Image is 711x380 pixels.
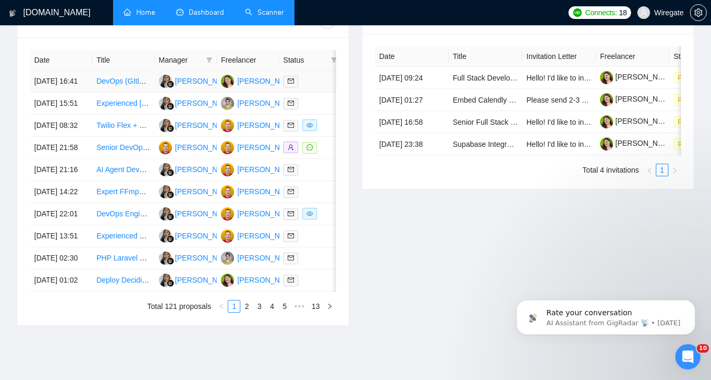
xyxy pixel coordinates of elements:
a: Senior DevOps / System Administrator to Audit & Stabilize Ubuntu + MySQL Infrastructure [96,143,389,152]
span: mail [288,122,294,128]
th: Freelancer [596,46,669,67]
th: Date [375,46,449,67]
a: PHP Laravel Developer for Document System [96,254,246,262]
a: GA[PERSON_NAME] [159,231,236,239]
a: Twilio Flex + Voice Intelligence Setup (AI Call Analysis + Supervisor Dashboard) [96,121,357,129]
div: [PERSON_NAME] [237,252,298,264]
a: GA[PERSON_NAME] [159,253,236,262]
a: Deploy Decidim on AWS for Testing [96,276,212,284]
a: Pending [674,117,709,126]
a: MS[PERSON_NAME] [221,143,298,151]
td: [DATE] 13:51 [30,225,92,247]
li: Total 121 proposals [147,300,211,313]
a: [PERSON_NAME] [600,139,676,147]
th: Invitation Letter [522,46,596,67]
button: left [643,164,656,176]
iframe: Intercom live chat [675,344,700,369]
div: [PERSON_NAME] [237,208,298,219]
div: [PERSON_NAME] [237,230,298,242]
td: DevOps (GItlabCI, AWS, Kubernetes, Grafana, Terraform) [92,71,154,93]
img: gigradar-bm.png [167,125,174,132]
span: setting [690,8,706,17]
a: AI Agent Development for Video Analysis [96,165,230,174]
span: filter [329,52,339,68]
a: MS[PERSON_NAME] [221,165,298,173]
td: [DATE] 08:32 [30,115,92,137]
span: user [640,9,647,16]
td: Experienced Java Backend Developer (Spring Boot, PostgreSQL) – eHealth Project [92,225,154,247]
td: [DATE] 16:58 [375,111,449,133]
span: dashboard [176,8,184,16]
img: gigradar-bm.png [167,103,174,110]
li: 3 [253,300,266,313]
li: 13 [308,300,323,313]
a: MS[PERSON_NAME] [221,275,298,284]
a: [PERSON_NAME] [600,73,676,81]
a: GA[PERSON_NAME] [159,98,236,107]
span: Manager [159,54,202,66]
img: PM [221,97,234,110]
img: GA [159,185,172,198]
img: c1W1KLMQCN47X1e3Ob0BQqxy9b7U3U-gJnMaw8fgwAX1Cts6-JZXFCgQ7vrVuLmLJf [600,93,613,106]
a: Pending [674,95,709,104]
img: MS [159,141,172,154]
span: Please send 2-3 ads you've created in the past for SaaS [526,96,710,104]
a: 5 [279,301,290,312]
a: GA[PERSON_NAME] [159,165,236,173]
img: GA [159,119,172,132]
span: mail [288,100,294,106]
a: Supabase Integration with Bolt Frontend + Social Logins & Feature Setup [453,140,692,148]
div: [PERSON_NAME] [175,230,236,242]
span: left [218,303,225,309]
img: GA [159,252,172,265]
span: 10 [697,344,709,353]
img: MS [221,274,234,287]
img: gigradar-bm.png [167,191,174,198]
img: c1W1KLMQCN47X1e3Ob0BQqxy9b7U3U-gJnMaw8fgwAX1Cts6-JZXFCgQ7vrVuLmLJf [600,137,613,151]
a: Experienced [PERSON_NAME] Needed for Multiple Projects [96,99,294,107]
span: mail [288,188,294,195]
span: Connects: [585,7,617,18]
li: Next Page [323,300,336,313]
a: setting [690,8,707,17]
li: Total 4 invitations [583,164,639,176]
img: gigradar-bm.png [167,169,174,176]
a: 4 [266,301,278,312]
span: eye [307,122,313,128]
span: Pending [674,94,705,106]
span: Dashboard [189,8,224,17]
iframe: Intercom notifications message [501,278,711,352]
a: MS[PERSON_NAME] [221,121,298,129]
img: GA [159,207,172,221]
span: ••• [291,300,308,313]
div: [PERSON_NAME] [237,119,298,131]
a: Senior Full Stack for a Saas platform in vehicle insurance [453,118,639,126]
a: [PERSON_NAME] [600,95,676,103]
img: logo [9,5,16,22]
img: GA [159,97,172,110]
a: GA[PERSON_NAME] [159,76,236,85]
td: DevOps Engineer Needed to Set Up and Optimize Infrastructure (Node.js + Next.js + Cloudways) [92,203,154,225]
th: Manager [155,50,217,71]
span: filter [206,57,212,63]
td: [DATE] 15:51 [30,93,92,115]
td: Full Stack Developer (Laravel, React/Next.js) for fixing calculation on private SaaS [449,67,522,89]
td: Supabase Integration with Bolt Frontend + Social Logins & Feature Setup [449,133,522,155]
a: GA[PERSON_NAME] [159,275,236,284]
li: Previous Page [643,164,656,176]
a: 1 [656,164,668,176]
a: MS[PERSON_NAME] [159,143,236,151]
a: DevOps (GItlabCI, AWS, Kubernetes, Grafana, Terraform) [96,77,285,85]
td: Senior DevOps / System Administrator to Audit & Stabilize Ubuntu + MySQL Infrastructure [92,137,154,159]
img: MS [221,207,234,221]
img: c1W1KLMQCN47X1e3Ob0BQqxy9b7U3U-gJnMaw8fgwAX1Cts6-JZXFCgQ7vrVuLmLJf [600,71,613,84]
td: PHP Laravel Developer for Document System [92,247,154,269]
td: [DATE] 23:38 [375,133,449,155]
div: [PERSON_NAME] [175,75,236,87]
button: setting [690,4,707,21]
span: Pending [674,116,705,128]
span: user-add [288,144,294,151]
img: MS [221,229,234,243]
li: 5 [278,300,291,313]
